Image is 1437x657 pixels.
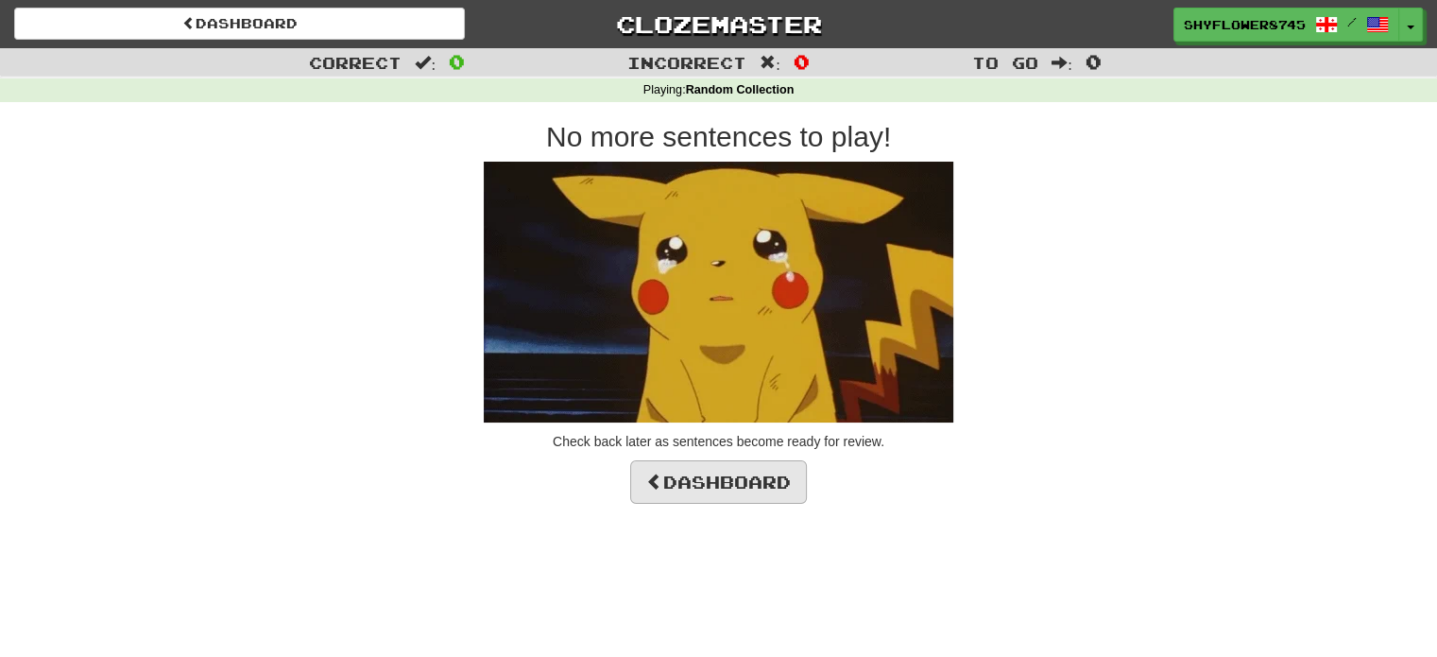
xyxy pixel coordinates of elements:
strong: Random Collection [686,83,795,96]
span: To go [972,53,1038,72]
a: Clozemaster [493,8,944,41]
span: 0 [794,50,810,73]
span: : [1052,55,1072,71]
a: ShyFlower8745 / [1173,8,1399,42]
p: Check back later as sentences become ready for review. [180,432,1257,451]
span: / [1347,15,1357,28]
a: Dashboard [630,460,807,504]
span: : [415,55,436,71]
span: Incorrect [627,53,746,72]
span: 0 [449,50,465,73]
a: Dashboard [14,8,465,40]
span: : [760,55,780,71]
h2: No more sentences to play! [180,121,1257,152]
img: sad-pikachu.gif [484,162,953,423]
span: 0 [1086,50,1102,73]
span: Correct [309,53,402,72]
span: ShyFlower8745 [1184,16,1306,33]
